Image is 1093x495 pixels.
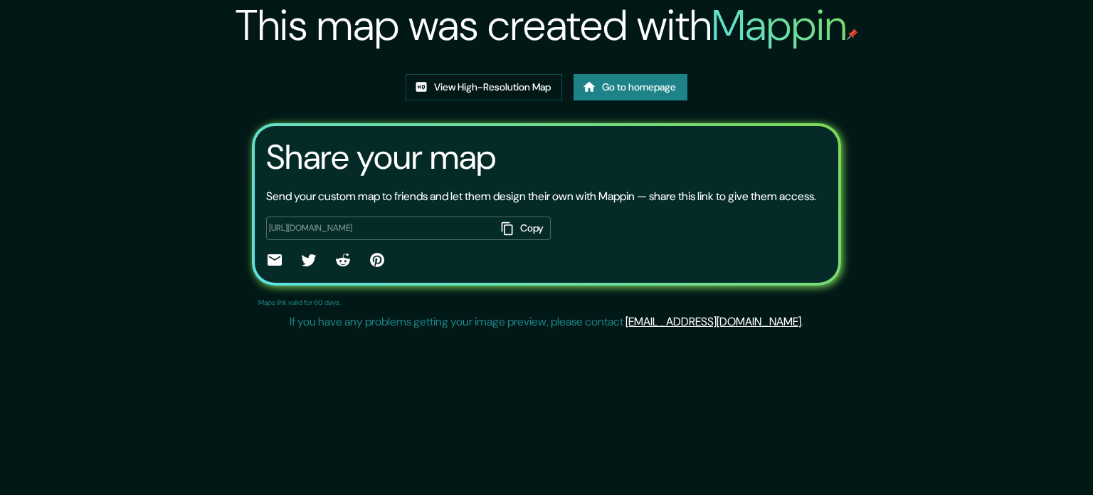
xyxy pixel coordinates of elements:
button: Copy [495,217,551,240]
p: Maps link valid for 60 days. [258,297,341,308]
p: If you have any problems getting your image preview, please contact . [290,313,803,330]
a: [EMAIL_ADDRESS][DOMAIN_NAME] [625,314,801,329]
p: Send your custom map to friends and let them design their own with Mappin — share this link to gi... [266,188,816,205]
img: mappin-pin [847,28,858,40]
a: Go to homepage [574,74,687,100]
h3: Share your map [266,137,496,177]
a: View High-Resolution Map [406,74,562,100]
